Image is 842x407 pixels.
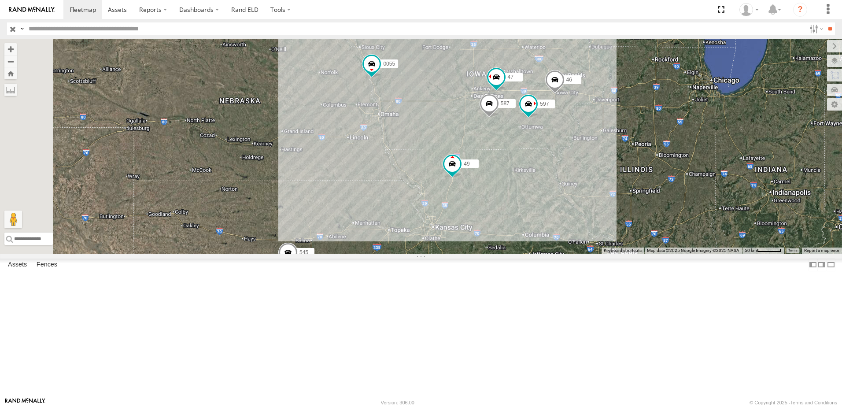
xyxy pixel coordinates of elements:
label: Measure [4,84,17,96]
img: rand-logo.svg [9,7,55,13]
a: Visit our Website [5,398,45,407]
button: Keyboard shortcuts [604,248,642,254]
label: Search Query [18,22,26,35]
a: Terms and Conditions [790,400,837,405]
a: Terms (opens in new tab) [788,249,798,252]
i: ? [793,3,807,17]
div: Tim Zylstra [736,3,762,16]
a: Report a map error [804,248,839,253]
label: Assets [4,259,31,271]
label: Dock Summary Table to the Left [809,259,817,271]
span: 0055 [383,61,395,67]
span: 50 km [745,248,757,253]
button: Map Scale: 50 km per 51 pixels [742,248,784,254]
div: © Copyright 2025 - [750,400,837,405]
label: Dock Summary Table to the Right [817,259,826,271]
label: Search Filter Options [806,22,825,35]
span: 46 [566,77,572,83]
button: Zoom in [4,43,17,55]
label: Hide Summary Table [827,259,835,271]
button: Drag Pegman onto the map to open Street View [4,211,22,228]
span: 47 [508,74,513,80]
span: Map data ©2025 Google Imagery ©2025 NASA [647,248,739,253]
button: Zoom out [4,55,17,67]
span: 597 [540,101,549,107]
span: 545 [299,249,308,255]
div: Version: 306.00 [381,400,414,405]
span: 49 [464,161,469,167]
button: Zoom Home [4,67,17,79]
span: 587 [501,100,510,107]
label: Fences [32,259,62,271]
label: Map Settings [827,98,842,111]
